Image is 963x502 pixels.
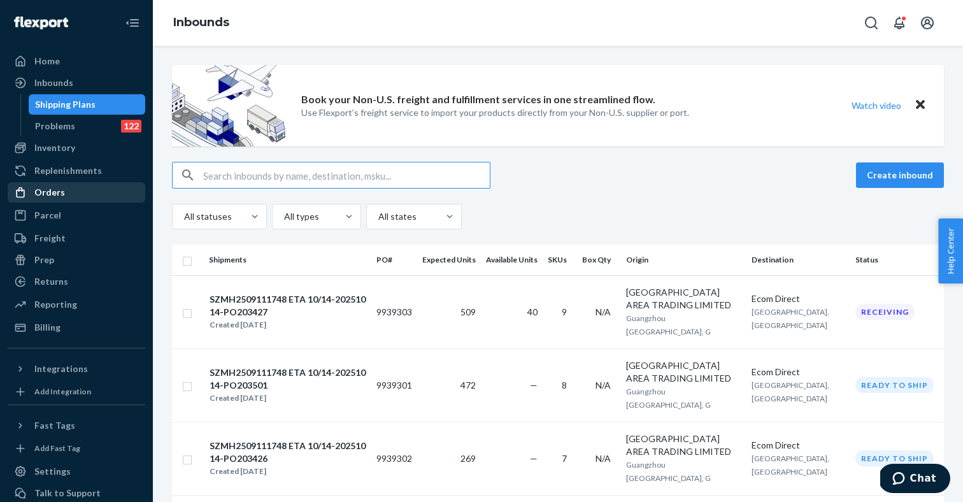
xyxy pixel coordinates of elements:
ol: breadcrumbs [163,4,239,41]
a: Inbounds [173,15,229,29]
span: 8 [562,380,567,391]
span: Guangzhou [GEOGRAPHIC_DATA], G [626,313,711,336]
a: Inbounds [8,73,145,93]
a: Add Integration [8,384,145,399]
div: Billing [34,321,61,334]
div: [GEOGRAPHIC_DATA] AREA TRADING LIMITED [626,286,741,312]
div: [GEOGRAPHIC_DATA] AREA TRADING LIMITED [626,359,741,385]
div: Reporting [34,298,77,311]
span: Guangzhou [GEOGRAPHIC_DATA], G [626,460,711,483]
input: All types [283,210,284,223]
div: Settings [34,465,71,478]
a: Reporting [8,294,145,315]
span: 509 [460,306,476,317]
th: Destination [746,245,850,275]
span: 9 [562,306,567,317]
span: [GEOGRAPHIC_DATA], [GEOGRAPHIC_DATA] [752,454,829,477]
div: SZMH2509111748 ETA 10/14-20251014-PO203426 [210,440,366,465]
th: Box Qty [577,245,621,275]
div: SZMH2509111748 ETA 10/14-20251014-PO203501 [210,366,366,392]
div: Receiving [855,304,915,320]
div: 122 [121,120,141,133]
div: Replenishments [34,164,102,177]
span: 40 [527,306,538,317]
th: PO# [371,245,417,275]
button: Integrations [8,359,145,379]
th: SKUs [543,245,577,275]
a: Shipping Plans [29,94,146,115]
td: 9939301 [371,348,417,422]
a: Home [8,51,145,71]
span: — [530,380,538,391]
div: Created [DATE] [210,392,366,405]
iframe: Opens a widget where you can chat to one of our agents [880,464,950,496]
span: N/A [596,306,611,317]
p: Book your Non-U.S. freight and fulfillment services in one streamlined flow. [301,92,655,107]
div: SZMH2509111748 ETA 10/14-20251014-PO203427 [210,293,366,319]
input: Search inbounds by name, destination, msku... [203,162,490,188]
div: Talk to Support [34,487,101,499]
span: N/A [596,453,611,464]
a: Settings [8,461,145,482]
th: Shipments [204,245,371,275]
span: 7 [562,453,567,464]
a: Inventory [8,138,145,158]
div: Add Integration [34,386,91,397]
td: 9939303 [371,275,417,348]
img: Flexport logo [14,17,68,29]
th: Status [850,245,944,275]
div: Created [DATE] [210,465,366,478]
button: Open account menu [915,10,940,36]
p: Use Flexport’s freight service to import your products directly from your Non-U.S. supplier or port. [301,106,689,119]
a: Add Fast Tag [8,441,145,456]
div: Ecom Direct [752,366,845,378]
a: Orders [8,182,145,203]
div: Prep [34,254,54,266]
div: Problems [35,120,75,133]
div: Home [34,55,60,68]
button: Help Center [938,219,963,283]
button: Create inbound [856,162,944,188]
div: Parcel [34,209,61,222]
td: 9939302 [371,422,417,495]
button: Close Navigation [120,10,145,36]
div: Created [DATE] [210,319,366,331]
div: Inbounds [34,76,73,89]
span: 269 [460,453,476,464]
div: Orders [34,186,65,199]
a: Returns [8,271,145,292]
div: Ready to ship [855,450,934,466]
div: Shipping Plans [35,98,96,111]
a: Problems122 [29,116,146,136]
input: All statuses [183,210,184,223]
a: Freight [8,228,145,248]
div: Ecom Direct [752,292,845,305]
a: Parcel [8,205,145,226]
div: Returns [34,275,68,288]
a: Billing [8,317,145,338]
button: Open Search Box [859,10,884,36]
span: — [530,453,538,464]
div: Freight [34,232,66,245]
div: Inventory [34,141,75,154]
div: [GEOGRAPHIC_DATA] AREA TRADING LIMITED [626,433,741,458]
a: Prep [8,250,145,270]
button: Open notifications [887,10,912,36]
div: Ecom Direct [752,439,845,452]
th: Origin [621,245,746,275]
div: Fast Tags [34,419,75,432]
span: 472 [460,380,476,391]
th: Expected Units [417,245,481,275]
div: Ready to ship [855,377,934,393]
span: N/A [596,380,611,391]
div: Integrations [34,362,88,375]
button: Close [912,96,929,115]
span: [GEOGRAPHIC_DATA], [GEOGRAPHIC_DATA] [752,307,829,330]
th: Available Units [481,245,543,275]
button: Watch video [843,96,909,115]
span: [GEOGRAPHIC_DATA], [GEOGRAPHIC_DATA] [752,380,829,403]
div: Add Fast Tag [34,443,80,454]
a: Replenishments [8,161,145,181]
